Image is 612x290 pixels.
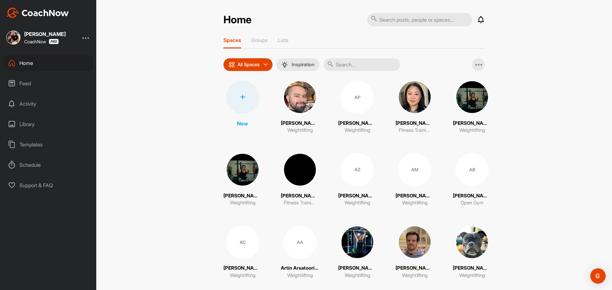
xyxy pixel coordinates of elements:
[281,153,319,207] a: [PERSON_NAME]Fitness Training
[49,39,59,44] img: CoachNow Pro
[223,37,241,43] p: Spaces
[4,75,93,91] div: Feed
[453,120,491,127] p: [PERSON_NAME]
[341,81,374,114] div: AP
[396,192,434,200] p: [PERSON_NAME]
[223,265,262,272] p: [PERSON_NAME]
[453,153,491,207] a: AB[PERSON_NAME]Open Gym
[345,272,370,279] p: Weightlifting
[324,58,400,71] input: Search...
[4,116,93,132] div: Library
[24,32,66,37] div: [PERSON_NAME]
[284,199,316,207] p: Fitness Training
[396,265,434,272] p: [PERSON_NAME]
[396,153,434,207] a: AM[PERSON_NAME]Weightlifting
[396,226,434,279] a: [PERSON_NAME]Weightlifting
[338,226,376,279] a: [PERSON_NAME]Weightlifting
[230,199,256,207] p: Weightlifting
[453,226,491,279] a: [PERSON_NAME]Weightlifting
[6,8,69,18] img: CoachNow
[453,265,491,272] p: [PERSON_NAME]
[287,127,313,134] p: Weightlifting
[237,62,260,67] p: All Spaces
[402,199,428,207] p: Weightlifting
[4,157,93,173] div: Schedule
[398,226,431,259] img: square_d2eac11a9112476bd5fdf4238a8d95ee.jpg
[6,31,20,45] img: square_e339765c9fe6f80dcd00e42095057a3f.jpg
[223,153,262,207] a: [PERSON_NAME]Weightlifting
[338,265,376,272] p: [PERSON_NAME]
[292,62,315,67] p: Inspiration
[226,153,259,186] img: square_99fee8665ee73bb014efc314df3a3f95.jpg
[459,272,485,279] p: Weightlifting
[338,120,376,127] p: [PERSON_NAME]
[459,127,485,134] p: Weightlifting
[278,37,288,43] p: Lists
[455,226,489,259] img: square_beffe13ba09b1bfb1e82791e5bd7a9ed.jpg
[4,96,93,112] div: Activity
[229,61,235,68] img: icon
[223,226,262,279] a: AC[PERSON_NAME]Weightlifting
[590,268,606,284] div: Open Intercom Messenger
[453,81,491,134] a: [PERSON_NAME]Weightlifting
[4,137,93,152] div: Templates
[402,272,428,279] p: Weightlifting
[399,127,431,134] p: Fitness Training
[237,120,248,127] p: New
[223,14,251,26] h2: Home
[341,153,374,186] div: AZ
[251,37,268,43] p: Groups
[287,272,313,279] p: Weightlifting
[281,265,319,272] p: Artin Arsatoorian
[4,177,93,193] div: Support & FAQ
[345,199,370,207] p: Weightlifting
[230,272,256,279] p: Weightlifting
[281,120,319,127] p: [PERSON_NAME]
[455,81,489,114] img: square_99fee8665ee73bb014efc314df3a3f95.jpg
[396,120,434,127] p: [PERSON_NAME]
[338,153,376,207] a: AZ[PERSON_NAME]Weightlifting
[341,226,374,259] img: square_23186a31762ce50ff7907acfd9911d24.jpg
[4,55,93,71] div: Home
[24,39,59,44] div: CoachNow
[283,226,317,259] div: AA
[338,192,376,200] p: [PERSON_NAME]
[367,13,472,26] input: Search posts, people or spaces...
[453,192,491,200] p: [PERSON_NAME]
[226,226,259,259] div: AC
[455,153,489,186] div: AB
[396,81,434,134] a: [PERSON_NAME]Fitness Training
[281,192,319,200] p: [PERSON_NAME]
[398,81,431,114] img: square_e36b5e23f140f633f756b903de13e3b1.jpg
[281,81,319,134] a: [PERSON_NAME]Weightlifting
[283,81,317,114] img: square_ac773938131739b1418d724d655db56a.jpg
[398,153,431,186] div: AM
[338,81,376,134] a: AP[PERSON_NAME]Weightlifting
[345,127,370,134] p: Weightlifting
[461,199,484,207] p: Open Gym
[223,192,262,200] p: [PERSON_NAME]
[281,226,319,279] a: AAArtin ArsatoorianWeightlifting
[281,61,288,68] img: menuIcon
[283,153,317,186] img: square_d4a123f8eec94271a46c8229420ff75f.jpg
